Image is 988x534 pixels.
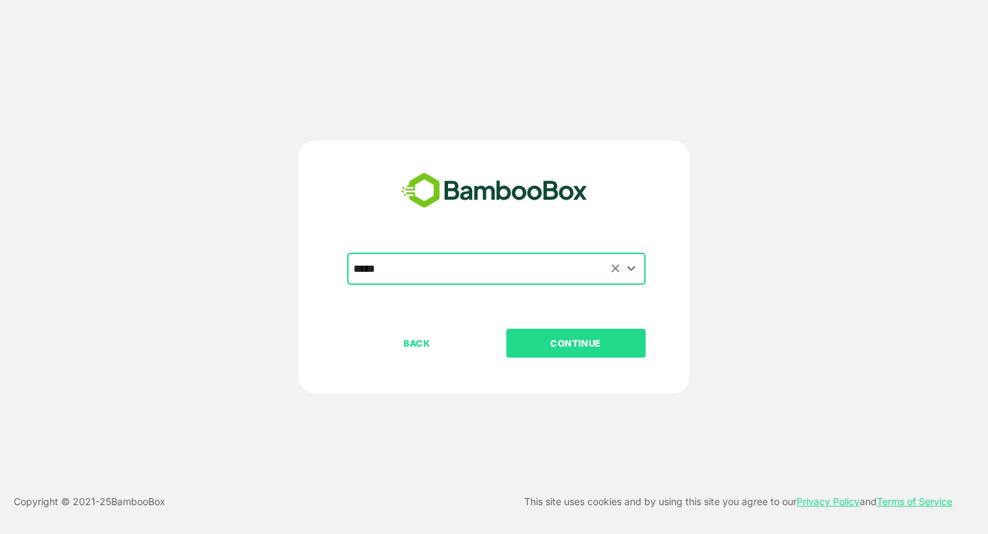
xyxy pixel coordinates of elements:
a: Terms of Service [877,496,952,507]
p: BACK [349,336,486,351]
img: bamboobox [394,168,595,213]
button: CONTINUE [506,329,646,358]
p: CONTINUE [507,336,644,351]
p: This site uses cookies and by using this site you agree to our and [524,494,952,510]
p: Copyright © 2021- 25 BambooBox [14,494,165,510]
button: BACK [347,329,486,358]
a: Privacy Policy [797,496,860,507]
button: Clear [608,261,624,277]
button: Open [622,259,641,278]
